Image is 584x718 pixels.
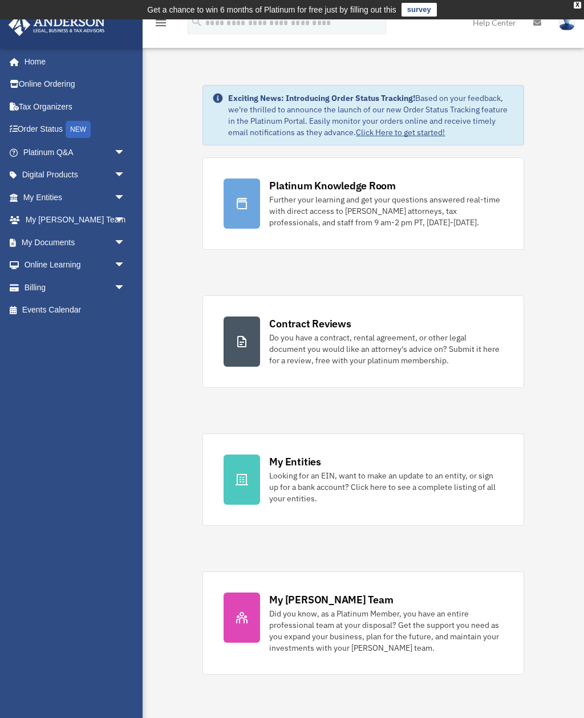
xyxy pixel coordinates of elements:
span: arrow_drop_down [114,231,137,254]
div: Looking for an EIN, want to make an update to an entity, or sign up for a bank account? Click her... [269,470,502,504]
div: Further your learning and get your questions answered real-time with direct access to [PERSON_NAM... [269,194,502,228]
strong: Exciting News: Introducing Order Status Tracking! [228,93,415,103]
div: close [574,2,581,9]
a: My Entities Looking for an EIN, want to make an update to an entity, or sign up for a bank accoun... [202,433,524,526]
a: My [PERSON_NAME] Team Did you know, as a Platinum Member, you have an entire professional team at... [202,571,524,675]
a: Platinum Q&Aarrow_drop_down [8,141,143,164]
a: Online Ordering [8,73,143,96]
div: Contract Reviews [269,317,351,331]
div: Did you know, as a Platinum Member, you have an entire professional team at your disposal? Get th... [269,608,502,654]
i: search [190,15,203,28]
a: Home [8,50,137,73]
a: My [PERSON_NAME] Teamarrow_drop_down [8,209,143,232]
a: Online Learningarrow_drop_down [8,254,143,277]
i: menu [154,16,168,30]
div: My [PERSON_NAME] Team [269,593,393,607]
div: Platinum Knowledge Room [269,179,396,193]
a: Billingarrow_drop_down [8,276,143,299]
div: Based on your feedback, we're thrilled to announce the launch of our new Order Status Tracking fe... [228,92,514,138]
div: My Entities [269,455,321,469]
a: Order StatusNEW [8,118,143,141]
a: My Entitiesarrow_drop_down [8,186,143,209]
span: arrow_drop_down [114,164,137,187]
a: survey [401,3,437,17]
a: Tax Organizers [8,95,143,118]
a: Platinum Knowledge Room Further your learning and get your questions answered real-time with dire... [202,157,524,250]
span: arrow_drop_down [114,209,137,232]
span: arrow_drop_down [114,276,137,299]
span: arrow_drop_down [114,186,137,209]
div: Get a chance to win 6 months of Platinum for free just by filling out this [147,3,396,17]
img: Anderson Advisors Platinum Portal [5,14,108,36]
span: arrow_drop_down [114,141,137,164]
a: menu [154,20,168,30]
a: Events Calendar [8,299,143,322]
div: Do you have a contract, rental agreement, or other legal document you would like an attorney's ad... [269,332,502,366]
a: Contract Reviews Do you have a contract, rental agreement, or other legal document you would like... [202,295,524,388]
a: My Documentsarrow_drop_down [8,231,143,254]
a: Digital Productsarrow_drop_down [8,164,143,186]
a: Click Here to get started! [356,127,445,137]
span: arrow_drop_down [114,254,137,277]
img: User Pic [558,14,575,31]
div: NEW [66,121,91,138]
